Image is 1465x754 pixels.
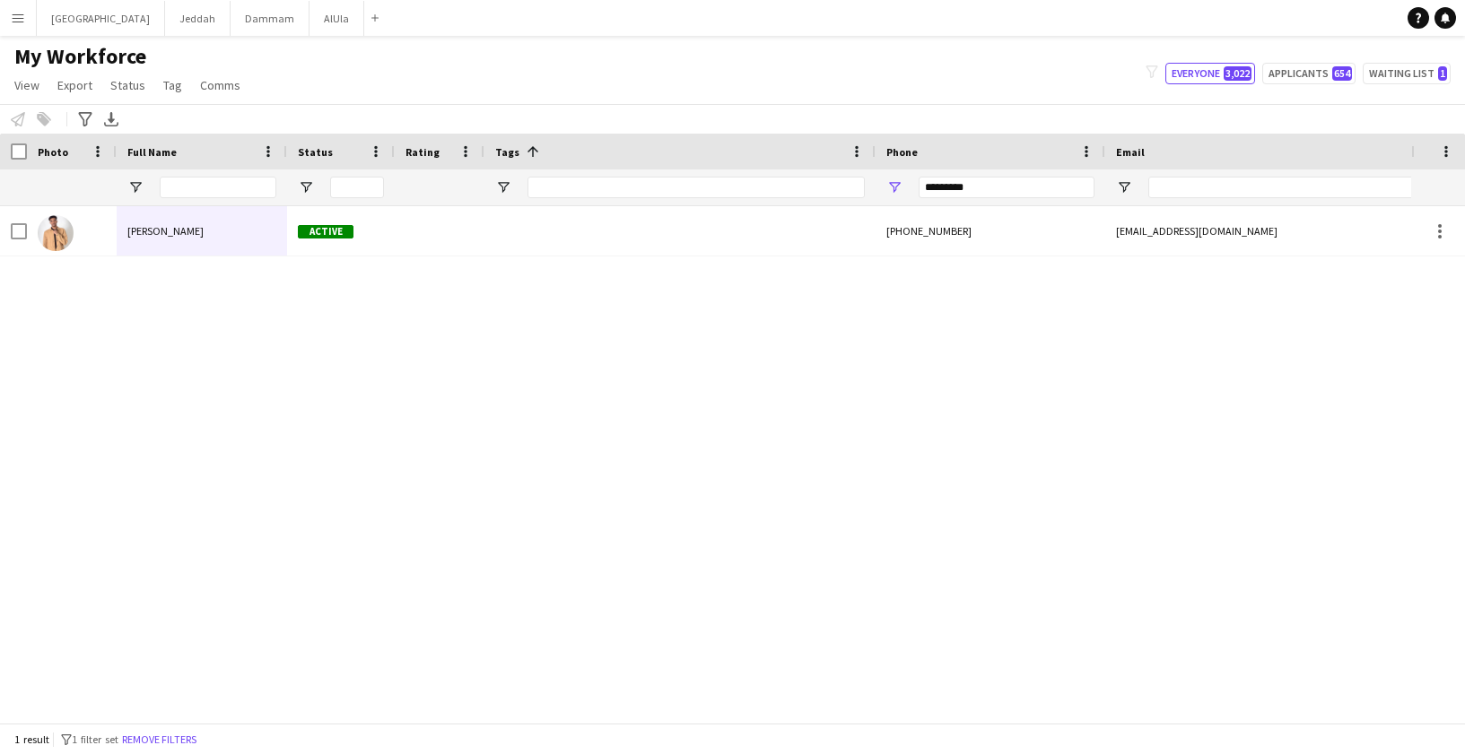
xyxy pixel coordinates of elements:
span: Rating [405,145,440,159]
span: Active [298,225,353,238]
a: Status [103,74,153,97]
a: Export [50,74,100,97]
div: [PHONE_NUMBER] [876,206,1105,256]
span: 1 filter set [72,732,118,746]
input: Tags Filter Input [528,177,865,198]
button: AlUla [310,1,364,36]
button: [GEOGRAPHIC_DATA] [37,1,165,36]
span: Comms [200,77,240,93]
input: Email Filter Input [1148,177,1453,198]
span: Tag [163,77,182,93]
input: Phone Filter Input [919,177,1094,198]
a: View [7,74,47,97]
app-action-btn: Advanced filters [74,108,96,130]
span: Status [110,77,145,93]
span: Tags [495,145,519,159]
a: Comms [193,74,248,97]
span: 3,022 [1224,66,1251,81]
button: Open Filter Menu [298,179,314,195]
span: 654 [1332,66,1352,81]
span: Full Name [127,145,177,159]
button: Jeddah [165,1,231,36]
button: Open Filter Menu [886,179,903,195]
span: View [14,77,39,93]
span: Email [1116,145,1145,159]
span: Phone [886,145,918,159]
button: Open Filter Menu [127,179,144,195]
a: Tag [156,74,189,97]
input: Status Filter Input [330,177,384,198]
button: Everyone3,022 [1165,63,1255,84]
button: Waiting list1 [1363,63,1451,84]
span: Export [57,77,92,93]
button: Dammam [231,1,310,36]
app-action-btn: Export XLSX [100,108,122,130]
button: Remove filters [118,730,200,750]
span: [PERSON_NAME] [127,224,204,238]
span: Status [298,145,333,159]
span: Photo [38,145,68,159]
img: Anas AL-Tigani [38,215,74,251]
span: 1 [1438,66,1447,81]
button: Open Filter Menu [1116,179,1132,195]
span: My Workforce [14,43,146,70]
input: Full Name Filter Input [160,177,276,198]
button: Applicants654 [1262,63,1356,84]
div: [EMAIL_ADDRESS][DOMAIN_NAME] [1105,206,1464,256]
button: Open Filter Menu [495,179,511,195]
